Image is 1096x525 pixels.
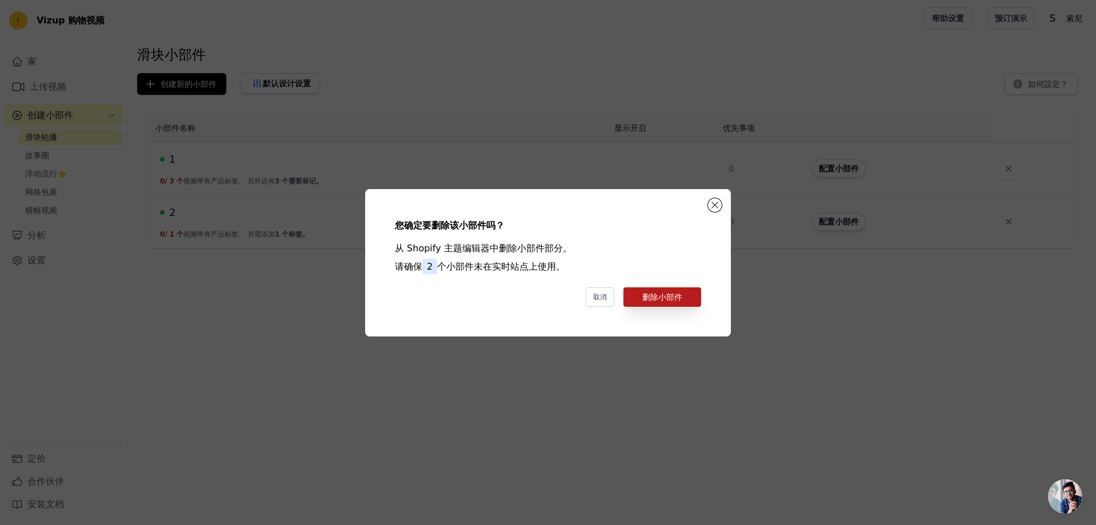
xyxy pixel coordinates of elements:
font: 从 Shopify 主题编辑器中删除小部件部分。 [395,243,572,254]
font: 取消 [593,293,607,301]
button: 关闭模式 [708,198,722,212]
font: 请确保 [395,261,422,272]
font: 个小部件未在实时站点上使用。 [437,261,565,272]
font: 您确定要删除该小部件吗？ [395,220,505,231]
font: 删除小部件 [642,292,682,302]
a: 开放式聊天 [1048,479,1082,514]
font: 2 [427,261,433,272]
